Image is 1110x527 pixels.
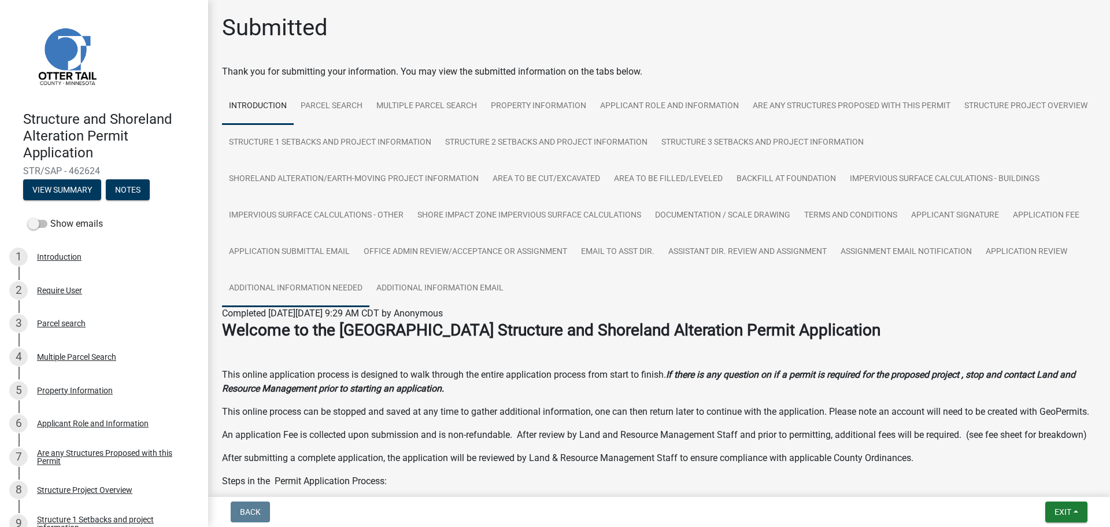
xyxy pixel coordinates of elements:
a: Additional Information Needed [222,270,369,307]
span: STR/SAP - 462624 [23,165,185,176]
a: Assignment Email Notification [834,234,979,271]
button: Back [231,502,270,522]
strong: If there is any question on if a permit is required for the proposed project , stop and contact L... [222,369,1075,394]
a: Application Submittal Email [222,234,357,271]
div: 1 [9,248,28,266]
h4: Structure and Shoreland Alteration Permit Application [23,111,199,161]
button: View Summary [23,179,101,200]
div: Are any Structures Proposed with this Permit [37,449,190,465]
div: Parcel search [37,319,86,327]
div: 3 [9,314,28,333]
div: Require User [37,286,82,294]
p: Steps in the Permit Application Process: [222,474,1096,488]
div: Property Information [37,386,113,395]
div: 7 [9,448,28,466]
button: Notes [106,179,150,200]
div: Multiple Parcel Search [37,353,116,361]
strong: Welcome to the [GEOGRAPHIC_DATA] Structure and Shoreland Alteration Permit Application [222,320,880,340]
a: Documentation / Scale Drawing [648,197,797,234]
a: Application Fee [1006,197,1086,234]
div: Thank you for submitting your information. You may view the submitted information on the tabs below. [222,65,1096,79]
a: Area to be Filled/Leveled [607,161,730,198]
wm-modal-confirm: Notes [106,186,150,196]
a: Additional Information Email [369,270,510,307]
a: Structure Project Overview [957,88,1094,125]
wm-modal-confirm: Summary [23,186,101,196]
img: Otter Tail County, Minnesota [23,12,110,99]
a: Terms and Conditions [797,197,904,234]
div: 2 [9,281,28,300]
div: Structure Project Overview [37,486,132,494]
div: Introduction [37,253,82,261]
h1: Submitted [222,14,328,42]
span: Completed [DATE][DATE] 9:29 AM CDT by Anonymous [222,308,443,319]
a: Office Admin Review/Acceptance or Assignment [357,234,574,271]
p: After submitting a complete application, the application will be reviewed by Land & Resource Mana... [222,451,1096,465]
a: Impervious Surface Calculations - Other [222,197,410,234]
a: Structure 3 Setbacks and project information [654,124,871,161]
a: Area to be Cut/Excavated [486,161,607,198]
div: 4 [9,348,28,366]
div: 8 [9,481,28,499]
button: Exit [1045,502,1087,522]
a: Shoreland Alteration/Earth-Moving Project Information [222,161,486,198]
a: Property Information [484,88,593,125]
span: Exit [1054,507,1071,517]
div: 5 [9,381,28,400]
span: Back [240,507,261,517]
p: An application Fee is collected upon submission and is non-refundable. After review by Land and R... [222,428,1096,442]
p: This online application process is designed to walk through the entire application process from s... [222,368,1096,396]
a: Email to Asst Dir. [574,234,661,271]
div: 6 [9,414,28,433]
a: Applicant Role and Information [593,88,746,125]
label: Show emails [28,217,103,231]
a: Structure 2 Setbacks and project information [438,124,654,161]
a: Assistant Dir. Review and Assignment [661,234,834,271]
div: Applicant Role and Information [37,419,149,428]
a: Application Review [979,234,1074,271]
a: Multiple Parcel Search [369,88,484,125]
a: Structure 1 Setbacks and project information [222,124,438,161]
a: Applicant Signature [904,197,1006,234]
a: Are any Structures Proposed with this Permit [746,88,957,125]
p: This online process can be stopped and saved at any time to gather additional information, one ca... [222,405,1096,419]
a: Impervious Surface Calculations - Buildings [843,161,1046,198]
a: Introduction [222,88,294,125]
a: Backfill at foundation [730,161,843,198]
a: Shore Impact Zone Impervious Surface Calculations [410,197,648,234]
a: Parcel search [294,88,369,125]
